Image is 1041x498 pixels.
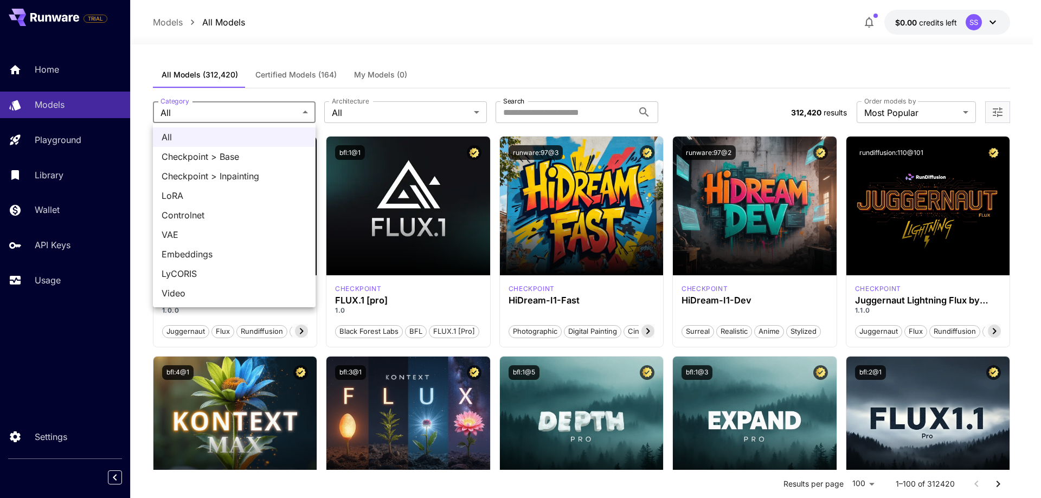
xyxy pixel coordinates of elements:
[162,248,307,261] span: Embeddings
[162,228,307,241] span: VAE
[162,170,307,183] span: Checkpoint > Inpainting
[162,150,307,163] span: Checkpoint > Base
[162,287,307,300] span: Video
[162,189,307,202] span: LoRA
[162,267,307,280] span: LyCORIS
[162,209,307,222] span: Controlnet
[162,131,307,144] span: All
